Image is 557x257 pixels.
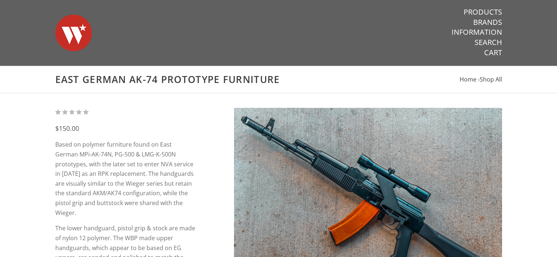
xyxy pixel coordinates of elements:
[478,75,502,84] li: ›
[473,18,502,27] a: Brands
[464,7,502,17] a: Products
[55,140,196,218] p: Based on polymer furniture found on East German MPi-AK-74N, PG-500 & LMG-K-500N prototypes, with ...
[55,7,92,58] img: Warsaw Wood Co.
[55,73,502,86] h1: East German AK-74 Prototype Furniture
[475,38,502,47] a: Search
[484,48,502,57] a: Cart
[452,27,502,37] a: Information
[480,75,502,83] a: Shop All
[55,124,79,133] span: $150.00
[460,75,476,83] a: Home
